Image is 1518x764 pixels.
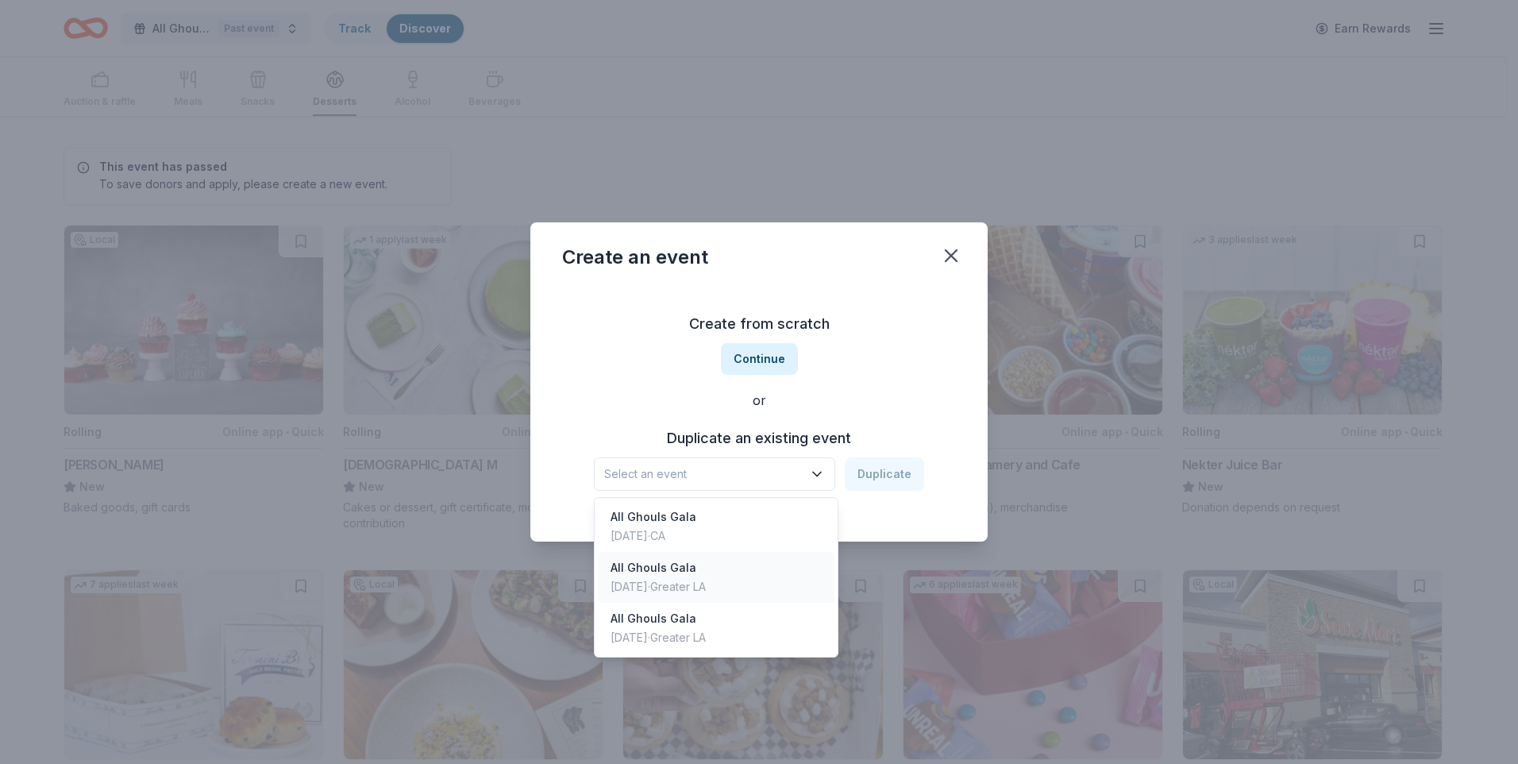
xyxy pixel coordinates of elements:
div: [DATE] · Greater LA [611,628,706,647]
div: Select an event [594,497,838,658]
div: All Ghouls Gala [611,507,696,527]
div: All Ghouls Gala [611,558,706,577]
span: Select an event [604,465,803,484]
div: [DATE] · Greater LA [611,577,706,596]
div: All Ghouls Gala [611,609,706,628]
button: Select an event [594,457,835,491]
div: [DATE] · CA [611,527,696,546]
